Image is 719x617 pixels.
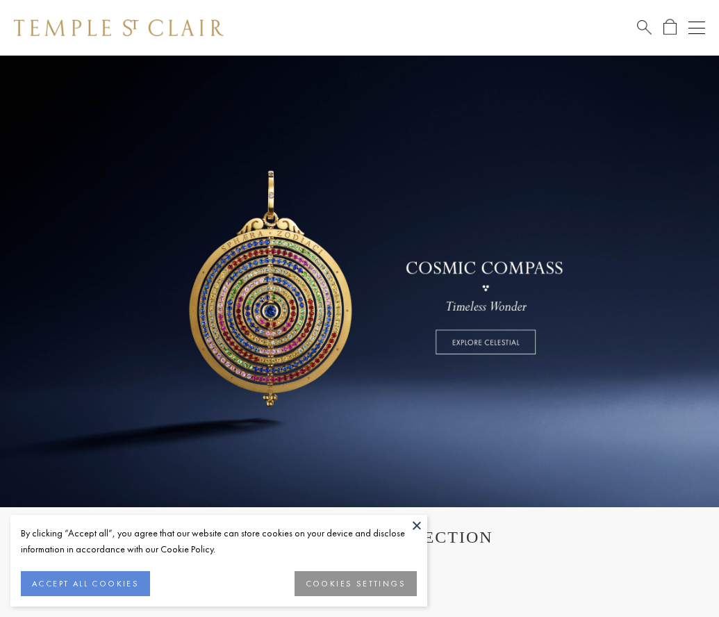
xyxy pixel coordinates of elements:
a: Open Shopping Bag [663,19,677,36]
div: By clicking “Accept all”, you agree that our website can store cookies on your device and disclos... [21,525,417,557]
button: COOKIES SETTINGS [295,571,417,596]
img: Temple St. Clair [14,19,224,36]
button: ACCEPT ALL COOKIES [21,571,150,596]
a: Search [637,19,652,36]
button: Open navigation [688,19,705,36]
